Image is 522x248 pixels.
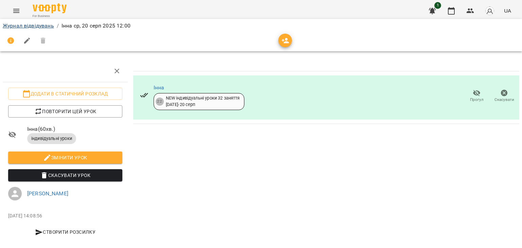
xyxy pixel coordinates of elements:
[33,3,67,13] img: Voopty Logo
[8,213,122,219] p: [DATE] 14:08:56
[166,95,240,108] div: NEW індивідуальні уроки 32 заняття [DATE] - 20 серп
[501,4,514,17] button: UA
[485,6,494,16] img: avatar_s.png
[3,22,519,30] nav: breadcrumb
[8,88,122,100] button: Додати в статичний розклад
[504,7,511,14] span: UA
[470,97,484,103] span: Прогул
[494,97,514,103] span: Скасувати
[27,190,68,197] a: [PERSON_NAME]
[33,14,67,18] span: For Business
[434,2,441,9] span: 1
[57,22,59,30] li: /
[8,105,122,118] button: Повторити цей урок
[156,98,164,106] div: 22
[8,169,122,181] button: Скасувати Урок
[62,22,130,30] p: Інна ср, 20 серп 2025 12:00
[8,152,122,164] button: Змінити урок
[8,3,24,19] button: Menu
[14,107,117,116] span: Повторити цей урок
[14,171,117,179] span: Скасувати Урок
[14,90,117,98] span: Додати в статичний розклад
[11,228,120,236] span: Створити розсилку
[3,22,54,29] a: Журнал відвідувань
[8,226,122,238] button: Створити розсилку
[463,87,490,106] button: Прогул
[14,154,117,162] span: Змінити урок
[490,87,518,106] button: Скасувати
[27,125,122,133] span: Інна ( 60 хв. )
[154,84,164,91] a: Інна
[27,136,76,142] span: індивідуальні уроки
